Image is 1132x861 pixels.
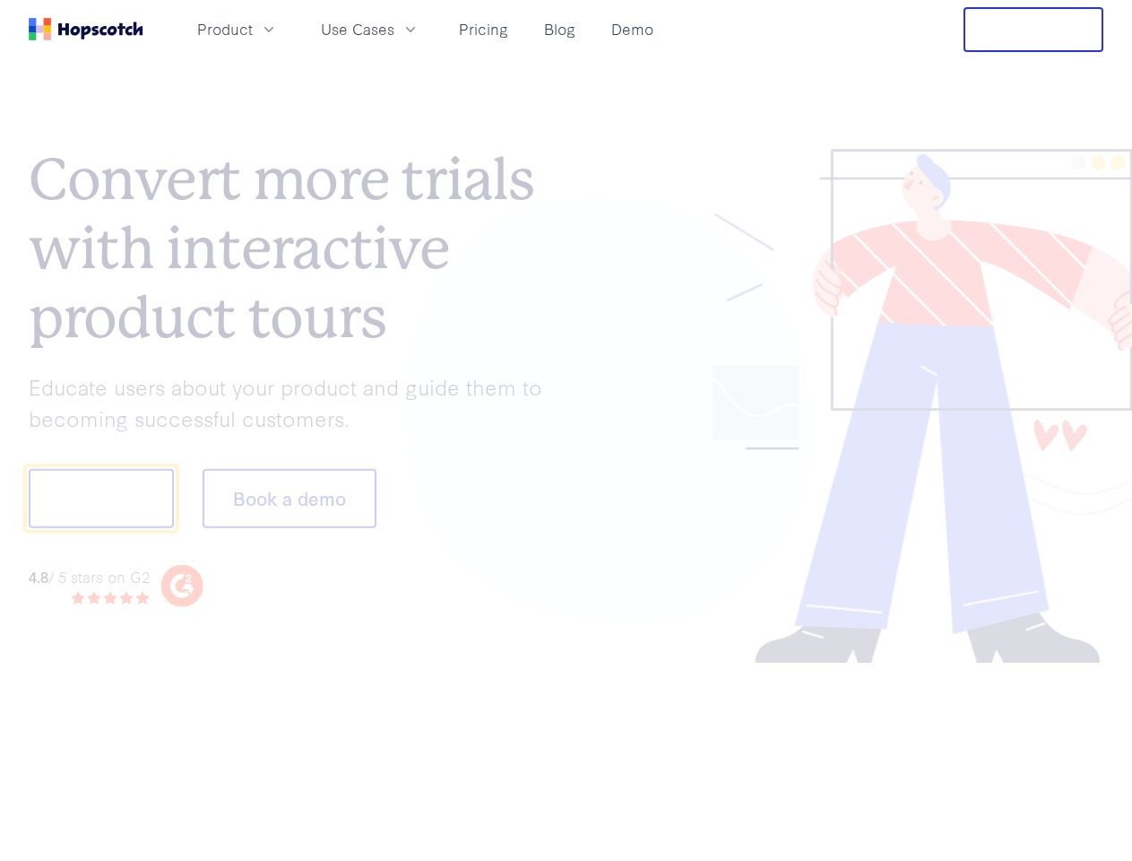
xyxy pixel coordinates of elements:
p: Educate users about your product and guide them to becoming successful customers. [29,371,566,433]
a: Pricing [452,14,515,44]
a: Blog [537,14,583,44]
button: Show me! [29,469,174,528]
div: / 5 stars on G2 [29,565,150,587]
h1: Convert more trials with interactive product tours [29,145,566,352]
button: Free Trial [963,7,1103,52]
a: Home [29,18,143,40]
span: Product [197,18,253,40]
strong: 4.8 [29,565,48,586]
span: Use Cases [321,18,394,40]
a: Demo [604,14,661,44]
button: Book a demo [203,469,376,528]
button: Product [186,14,289,44]
button: Use Cases [310,14,430,44]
